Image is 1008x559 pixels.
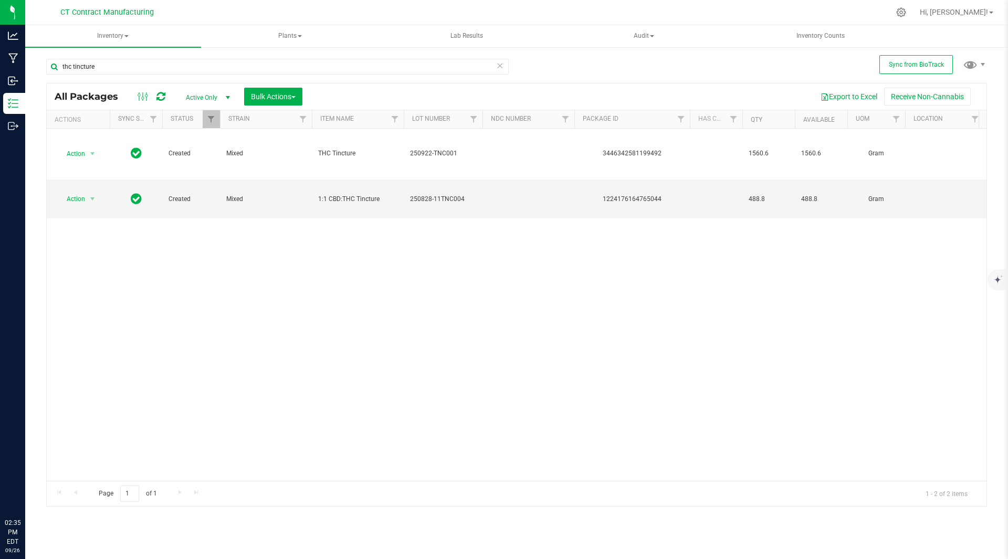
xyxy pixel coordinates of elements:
div: Actions [55,116,106,123]
p: 02:35 PM EDT [5,518,20,546]
inline-svg: Inbound [8,76,18,86]
span: CT Contract Manufacturing [60,8,154,17]
a: Location [913,115,943,122]
span: Mixed [226,194,306,204]
span: Sync from BioTrack [889,61,944,68]
span: 488.8 [749,194,789,204]
a: Package ID [583,115,618,122]
a: Inventory Counts [733,25,909,47]
a: Audit [556,25,732,47]
iframe: Resource center [10,475,42,507]
span: 488.8 [801,194,841,204]
div: 3446342581199492 [573,149,691,159]
span: 1 - 2 of 2 items [917,486,976,501]
a: Filter [145,110,162,128]
a: Lab Results [379,25,555,47]
a: Strain [228,115,250,122]
th: Has COA [690,110,742,129]
button: Bulk Actions [244,88,302,106]
inline-svg: Manufacturing [8,53,18,64]
a: Filter [967,110,984,128]
span: 1560.6 [749,149,789,159]
a: Qty [751,116,762,123]
a: Plants [202,25,378,47]
a: Filter [557,110,574,128]
span: THC Tincture [318,149,397,159]
span: Created [169,149,214,159]
a: Filter [203,110,220,128]
div: Manage settings [895,7,908,17]
a: Filter [386,110,404,128]
input: 1 [120,486,139,502]
a: Lot Number [412,115,450,122]
a: Filter [673,110,690,128]
span: Mixed [226,149,306,159]
span: All Packages [55,91,129,102]
span: 250922-TNC001 [410,149,476,159]
span: In Sync [131,146,142,161]
button: Sync from BioTrack [879,55,953,74]
span: Created [169,194,214,204]
span: 1:1 CBD:THC Tincture [318,194,397,204]
a: Item Name [320,115,354,122]
input: Search Package ID, Item Name, SKU, Lot or Part Number... [46,59,509,75]
span: In Sync [131,192,142,206]
span: Gram [854,149,899,159]
button: Export to Excel [814,88,884,106]
span: Inventory Counts [782,31,859,40]
a: Inventory [25,25,201,47]
button: Receive Non-Cannabis [884,88,971,106]
span: Audit [556,26,731,47]
span: Action [57,192,86,206]
inline-svg: Inventory [8,98,18,109]
span: 250828-11TNC004 [410,194,476,204]
span: Lab Results [436,31,497,40]
a: Status [171,115,193,122]
a: Sync Status [118,115,159,122]
a: UOM [856,115,869,122]
span: Gram [854,194,899,204]
a: Filter [888,110,905,128]
span: 1560.6 [801,149,841,159]
inline-svg: Analytics [8,30,18,41]
div: 1224176164765044 [573,194,691,204]
span: Clear [496,59,503,72]
a: Available [803,116,835,123]
p: 09/26 [5,546,20,554]
span: select [86,146,99,161]
span: Bulk Actions [251,92,296,101]
span: Hi, [PERSON_NAME]! [920,8,988,16]
span: Action [57,146,86,161]
span: select [86,192,99,206]
span: Page of 1 [90,486,165,502]
a: Filter [295,110,312,128]
span: Plants [203,26,377,47]
inline-svg: Outbound [8,121,18,131]
a: Filter [725,110,742,128]
a: NDC Number [491,115,531,122]
a: Filter [465,110,482,128]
